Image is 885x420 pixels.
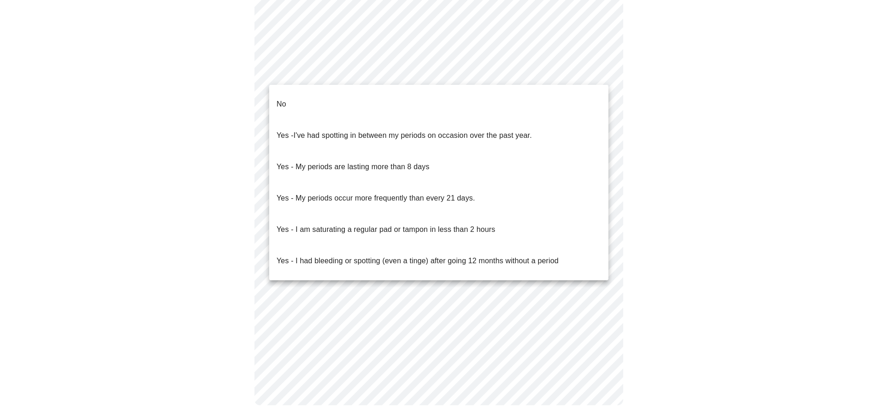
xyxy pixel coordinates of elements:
p: Yes - I am saturating a regular pad or tampon in less than 2 hours [277,224,495,235]
p: No [277,99,286,110]
span: I've had spotting in between my periods on occasion over the past year. [294,131,532,139]
p: Yes - I had bleeding or spotting (even a tinge) after going 12 months without a period [277,255,559,266]
p: Yes - My periods occur more frequently than every 21 days. [277,193,475,204]
p: Yes - My periods are lasting more than 8 days [277,161,430,172]
p: Yes - [277,130,532,141]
